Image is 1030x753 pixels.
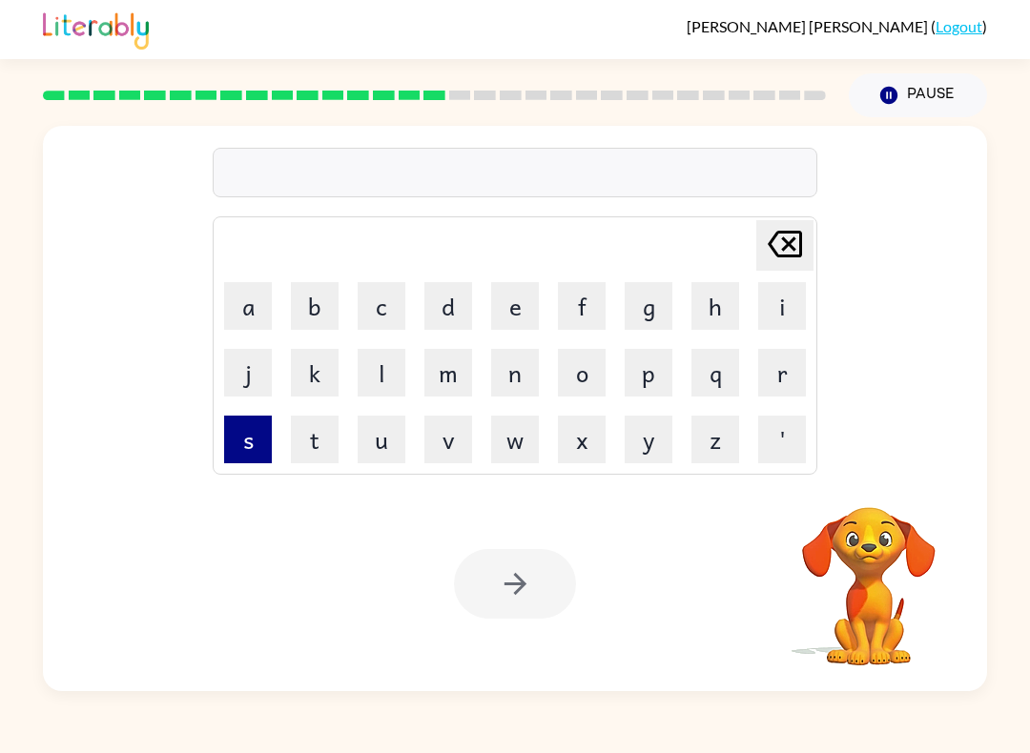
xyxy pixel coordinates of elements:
[625,282,672,330] button: g
[224,349,272,397] button: j
[558,349,606,397] button: o
[358,416,405,463] button: u
[424,282,472,330] button: d
[424,416,472,463] button: v
[625,349,672,397] button: p
[758,416,806,463] button: '
[224,416,272,463] button: s
[558,416,606,463] button: x
[491,349,539,397] button: n
[687,17,987,35] div: ( )
[625,416,672,463] button: y
[43,8,149,50] img: Literably
[491,416,539,463] button: w
[691,349,739,397] button: q
[691,282,739,330] button: h
[358,349,405,397] button: l
[558,282,606,330] button: f
[291,349,339,397] button: k
[491,282,539,330] button: e
[687,17,931,35] span: [PERSON_NAME] [PERSON_NAME]
[424,349,472,397] button: m
[758,349,806,397] button: r
[849,73,987,117] button: Pause
[773,478,964,668] video: Your browser must support playing .mp4 files to use Literably. Please try using another browser.
[936,17,982,35] a: Logout
[291,282,339,330] button: b
[691,416,739,463] button: z
[358,282,405,330] button: c
[291,416,339,463] button: t
[224,282,272,330] button: a
[758,282,806,330] button: i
